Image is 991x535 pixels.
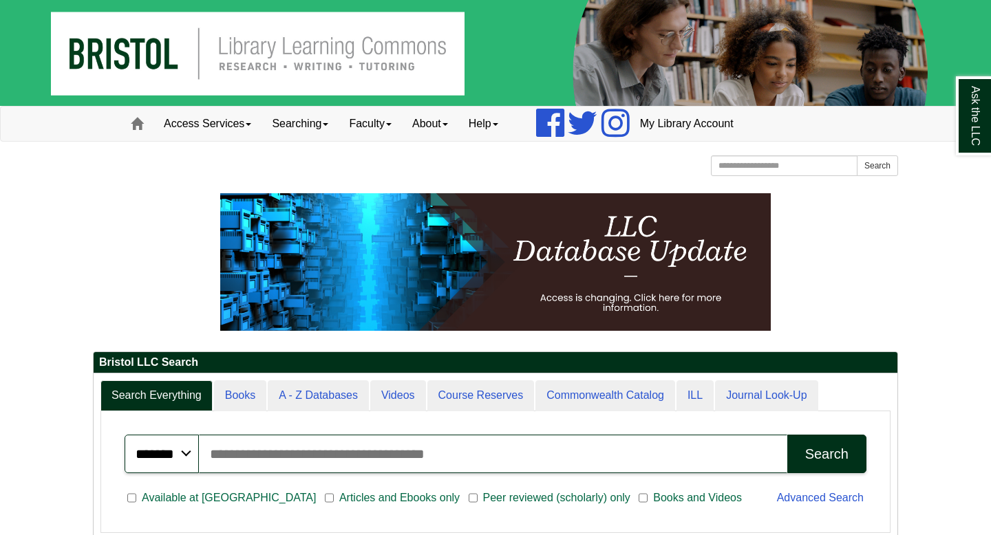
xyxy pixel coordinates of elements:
a: Commonwealth Catalog [535,380,675,411]
a: Access Services [153,107,262,141]
a: Videos [370,380,426,411]
span: Peer reviewed (scholarly) only [478,490,636,506]
span: Books and Videos [648,490,747,506]
a: Search Everything [100,380,213,411]
a: Course Reserves [427,380,535,411]
a: A - Z Databases [268,380,369,411]
input: Articles and Ebooks only [325,492,334,504]
div: Search [805,446,849,462]
a: Advanced Search [777,492,864,503]
span: Articles and Ebooks only [334,490,465,506]
a: ILL [676,380,714,411]
a: Books [214,380,266,411]
span: Available at [GEOGRAPHIC_DATA] [136,490,321,506]
input: Peer reviewed (scholarly) only [469,492,478,504]
a: My Library Account [630,107,744,141]
button: Search [857,155,898,176]
img: HTML tutorial [220,193,771,331]
button: Search [787,435,866,473]
a: Searching [262,107,339,141]
a: Faculty [339,107,402,141]
input: Books and Videos [639,492,648,504]
input: Available at [GEOGRAPHIC_DATA] [127,492,136,504]
h2: Bristol LLC Search [94,352,897,373]
a: Help [458,107,509,141]
a: About [402,107,458,141]
a: Journal Look-Up [715,380,818,411]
